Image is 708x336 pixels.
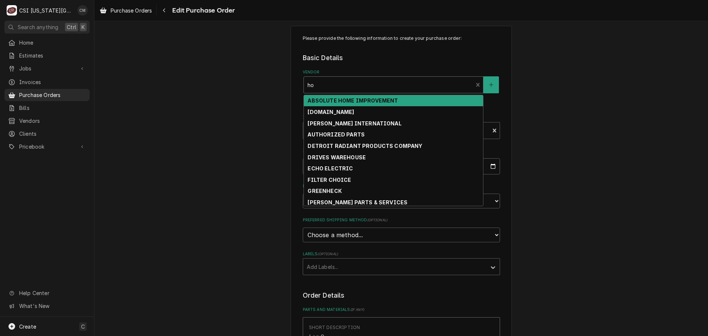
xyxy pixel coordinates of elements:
[4,62,90,75] a: Go to Jobs
[308,143,422,149] strong: DETROIT RADIANT PRODUCTS COMPANY
[303,183,500,208] div: Preferred Shipping Carrier
[77,5,88,15] div: Chancellor Morris's Avatar
[489,82,493,87] svg: Create New Vendor
[19,7,73,14] div: CSI [US_STATE][GEOGRAPHIC_DATA]
[4,115,90,127] a: Vendors
[303,148,500,174] div: Issue Date
[7,5,17,15] div: CSI Kansas City's Avatar
[303,251,500,257] label: Labels
[4,37,90,49] a: Home
[309,324,360,331] div: Short Description
[367,218,388,222] span: ( optional )
[303,53,500,63] legend: Basic Details
[308,177,351,183] strong: FILTER CHOICE
[303,69,500,106] div: Vendor
[303,251,500,275] div: Labels
[19,130,86,138] span: Clients
[303,115,500,121] label: Inventory Location
[67,23,76,31] span: Ctrl
[303,115,500,139] div: Inventory Location
[19,143,75,150] span: Pricebook
[4,76,90,88] a: Invoices
[19,52,86,59] span: Estimates
[4,102,90,114] a: Bills
[19,289,85,297] span: Help Center
[4,49,90,62] a: Estimates
[4,141,90,153] a: Go to Pricebook
[4,128,90,140] a: Clients
[303,148,500,154] label: Issue Date
[19,104,86,112] span: Bills
[158,4,170,16] button: Navigate back
[77,5,88,15] div: CM
[303,217,500,223] label: Preferred Shipping Method
[308,154,366,160] strong: DRIVES WAREHOUSE
[19,91,86,99] span: Purchase Orders
[19,302,85,310] span: What's New
[19,117,86,125] span: Vendors
[19,323,36,330] span: Create
[4,89,90,101] a: Purchase Orders
[97,4,155,17] a: Purchase Orders
[303,69,500,75] label: Vendor
[18,23,58,31] span: Search anything
[308,199,407,205] strong: [PERSON_NAME] PARTS & SERVICES
[7,5,17,15] div: C
[308,120,401,127] strong: [PERSON_NAME] INTERNATIONAL
[303,183,500,189] label: Preferred Shipping Carrier
[303,35,500,42] p: Please provide the following information to create your purchase order:
[19,78,86,86] span: Invoices
[317,252,338,256] span: ( optional )
[4,21,90,34] button: Search anythingCtrlK
[308,109,354,115] strong: [DOMAIN_NAME]
[308,97,398,104] strong: ABSOLUTE HOME IMPROVEMENT
[4,287,90,299] a: Go to Help Center
[19,39,86,46] span: Home
[4,300,90,312] a: Go to What's New
[303,217,500,242] div: Preferred Shipping Method
[303,291,500,300] legend: Order Details
[170,6,235,15] span: Edit Purchase Order
[308,188,341,194] strong: GREENHECK
[303,307,500,313] label: Parts and Materials
[483,76,499,93] button: Create New Vendor
[308,165,353,172] strong: ECHO ELECTRIC
[308,131,365,138] strong: AUTHORIZED PARTS
[303,158,500,174] input: yyyy-mm-dd
[350,308,364,312] span: ( if any )
[81,23,85,31] span: K
[19,65,75,72] span: Jobs
[81,323,85,330] span: C
[111,7,152,14] span: Purchase Orders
